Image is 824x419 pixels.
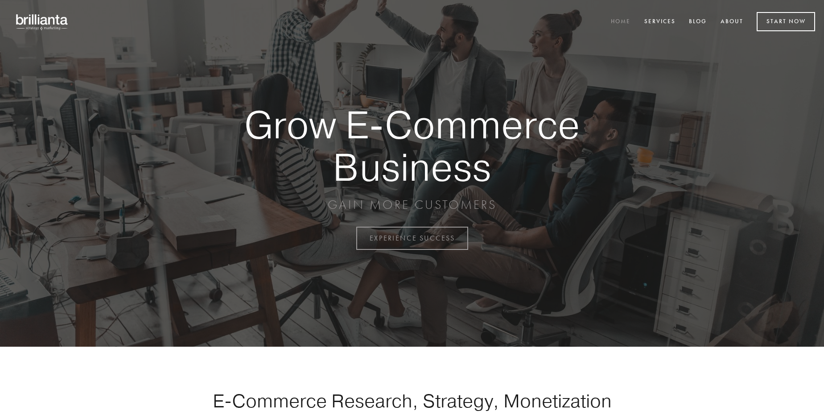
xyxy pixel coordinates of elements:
a: Blog [683,15,713,29]
a: About [715,15,749,29]
img: brillianta - research, strategy, marketing [9,9,76,35]
h1: E-Commerce Research, Strategy, Monetization [185,390,639,412]
a: EXPERIENCE SUCCESS [356,227,468,250]
a: Start Now [757,12,815,31]
a: Services [639,15,681,29]
strong: Grow E-Commerce Business [213,104,611,188]
p: GAIN MORE CUSTOMERS [213,197,611,213]
a: Home [605,15,636,29]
